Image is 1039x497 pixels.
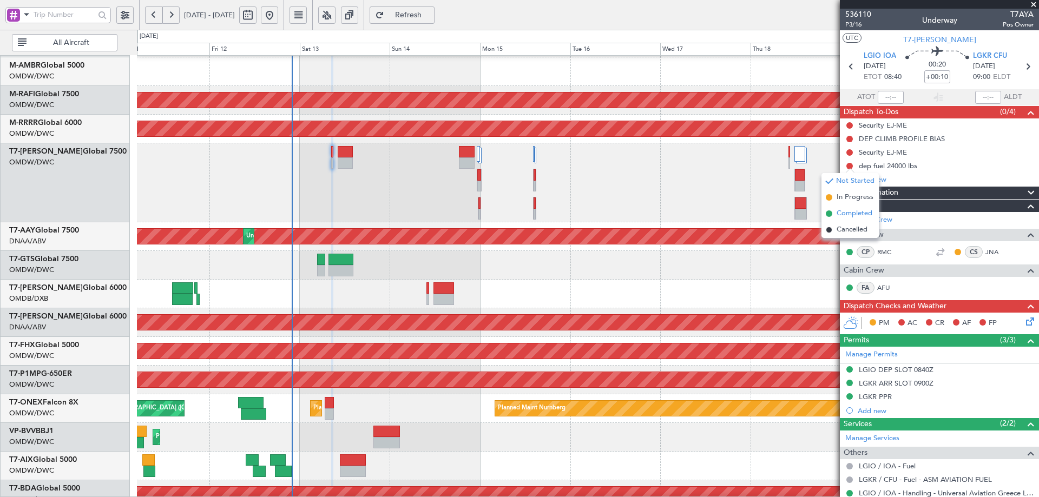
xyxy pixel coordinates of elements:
input: Trip Number [34,6,95,23]
span: (0/4) [1000,106,1016,117]
div: LGKR PPR [859,392,892,401]
button: Refresh [370,6,435,24]
a: OMDW/DWC [9,265,54,275]
span: 09:00 [973,72,990,83]
a: T7-GTSGlobal 7500 [9,255,78,263]
span: AC [908,318,917,329]
span: Completed [837,208,872,219]
a: LGKR / CFU - Fuel - ASM AVIATION FUEL [859,475,992,484]
a: Manage Permits [845,349,898,360]
span: ETOT [864,72,882,83]
span: ELDT [993,72,1010,83]
div: Add new [858,406,1034,415]
div: Wed 17 [660,43,751,56]
span: [DATE] - [DATE] [184,10,235,20]
span: Services [844,418,872,430]
div: DEP CLIMB PROFILE BIAS [859,134,945,143]
a: LGIO / IOA - Fuel [859,461,916,471]
span: M-RRRR [9,119,38,127]
div: Planned Maint [GEOGRAPHIC_DATA] ([GEOGRAPHIC_DATA]) [73,400,244,416]
span: T7AYA [1003,9,1034,20]
span: CR [935,318,944,329]
span: Not Started [836,176,874,187]
a: T7-[PERSON_NAME]Global 7500 [9,148,127,155]
span: ATOT [857,92,875,103]
div: Sat 13 [300,43,390,56]
span: PM [879,318,890,329]
span: T7-AIX [9,456,33,463]
div: Unplanned Maint [GEOGRAPHIC_DATA] (Al Maktoum Intl) [246,228,406,244]
a: T7-BDAGlobal 5000 [9,485,80,492]
a: OMDW/DWC [9,437,54,447]
span: T7-BDA [9,485,36,492]
a: M-RRRRGlobal 6000 [9,119,82,127]
span: P3/16 [845,20,871,29]
a: OMDB/DXB [9,294,48,303]
a: OMDW/DWC [9,129,54,138]
div: Add new [858,175,1034,184]
span: 08:40 [884,72,902,83]
span: LGIO IOA [864,51,896,62]
a: M-AMBRGlobal 5000 [9,62,84,69]
span: Dispatch To-Dos [844,106,898,118]
a: T7-[PERSON_NAME]Global 6000 [9,284,127,291]
div: CP [857,246,874,258]
span: 536110 [845,9,871,20]
span: Permits [844,334,869,347]
a: AFU [877,283,902,293]
a: T7-AIXGlobal 5000 [9,456,77,463]
div: Security EJ-ME [859,148,907,157]
span: T7-ONEX [9,399,43,406]
a: OMDW/DWC [9,71,54,81]
span: T7-[PERSON_NAME] [9,313,83,320]
a: T7-FHXGlobal 5000 [9,341,79,349]
button: UTC [843,33,862,43]
span: Pos Owner [1003,20,1034,29]
a: T7-ONEXFalcon 8X [9,399,78,406]
div: Planned Maint Dubai (Al Maktoum Intl) [313,400,420,416]
div: Tue 16 [570,43,661,56]
span: All Aircraft [29,39,114,47]
a: JNA [985,247,1010,257]
span: FP [989,318,997,329]
span: ALDT [1004,92,1022,103]
a: OMDW/DWC [9,408,54,418]
span: Others [844,447,867,459]
div: Planned Maint Nice ([GEOGRAPHIC_DATA]) [156,429,277,445]
span: Cabin Crew [844,264,884,277]
a: T7-AAYGlobal 7500 [9,227,79,234]
a: OMDW/DWC [9,466,54,475]
span: VP-BVV [9,427,36,435]
span: M-RAFI [9,90,35,98]
span: Dispatch Checks and Weather [844,300,946,313]
input: --:-- [878,91,904,104]
div: Thu 18 [751,43,841,56]
span: In Progress [837,192,873,203]
div: LGIO DEP SLOT 0840Z [859,365,933,374]
span: (3/3) [1000,334,1016,346]
span: 00:20 [929,59,946,70]
div: Thu 11 [119,43,209,56]
span: [DATE] [973,61,995,72]
span: (2/2) [1000,418,1016,429]
span: T7-[PERSON_NAME] [9,284,83,291]
span: T7-[PERSON_NAME] [9,148,83,155]
div: Mon 15 [480,43,570,56]
span: M-AMBR [9,62,41,69]
div: FA [857,282,874,294]
span: T7-[PERSON_NAME] [903,34,976,45]
span: T7-GTS [9,255,35,263]
div: dep fuel 24000 lbs [859,161,917,170]
span: [DATE] [864,61,886,72]
div: [DATE] [140,32,158,41]
span: Refresh [386,11,431,19]
div: Fri 12 [209,43,300,56]
a: VP-BVVBBJ1 [9,427,54,435]
button: All Aircraft [12,34,117,51]
a: DNAA/ABV [9,236,46,246]
div: Underway [922,15,957,26]
a: T7-P1MPG-650ER [9,370,72,377]
div: Security EJ-ME [859,121,907,130]
span: T7-AAY [9,227,35,234]
a: T7-[PERSON_NAME]Global 6000 [9,313,127,320]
